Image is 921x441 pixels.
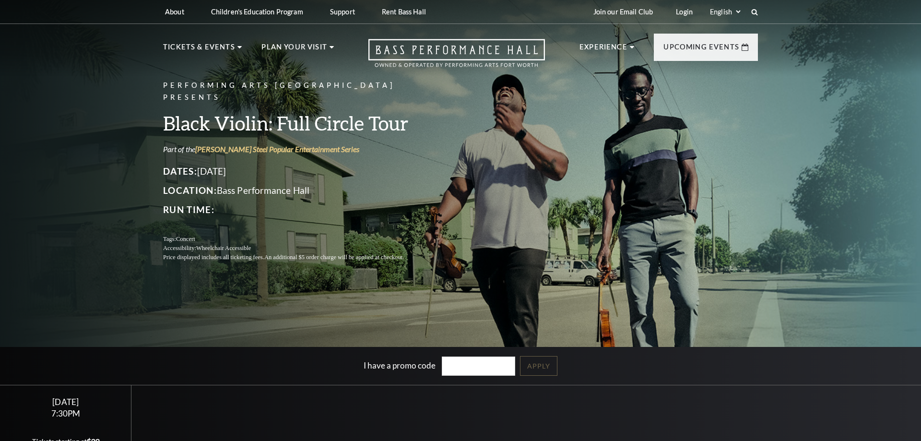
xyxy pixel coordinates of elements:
[163,164,427,179] p: [DATE]
[163,204,214,215] span: Run Time:
[579,41,627,59] p: Experience
[12,397,120,407] div: [DATE]
[663,41,739,59] p: Upcoming Events
[163,111,427,135] h3: Black Violin: Full Circle Tour
[264,254,404,261] span: An additional $5 order charge will be applied at checkout.
[163,166,197,177] span: Dates:
[195,144,359,154] a: [PERSON_NAME] Steel Popular Entertainment Series
[211,8,303,16] p: Children's Education Program
[261,41,327,59] p: Plan Your Visit
[330,8,355,16] p: Support
[163,235,427,244] p: Tags:
[176,236,195,242] span: Concert
[163,80,427,104] p: Performing Arts [GEOGRAPHIC_DATA] Presents
[165,8,184,16] p: About
[163,41,235,59] p: Tickets & Events
[382,8,426,16] p: Rent Bass Hall
[163,253,427,262] p: Price displayed includes all ticketing fees.
[196,245,251,251] span: Wheelchair Accessible
[163,185,217,196] span: Location:
[12,409,120,417] div: 7:30PM
[364,360,436,370] label: I have a promo code
[163,183,427,198] p: Bass Performance Hall
[163,144,427,155] p: Part of the
[708,7,742,16] select: Select:
[163,244,427,253] p: Accessibility:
